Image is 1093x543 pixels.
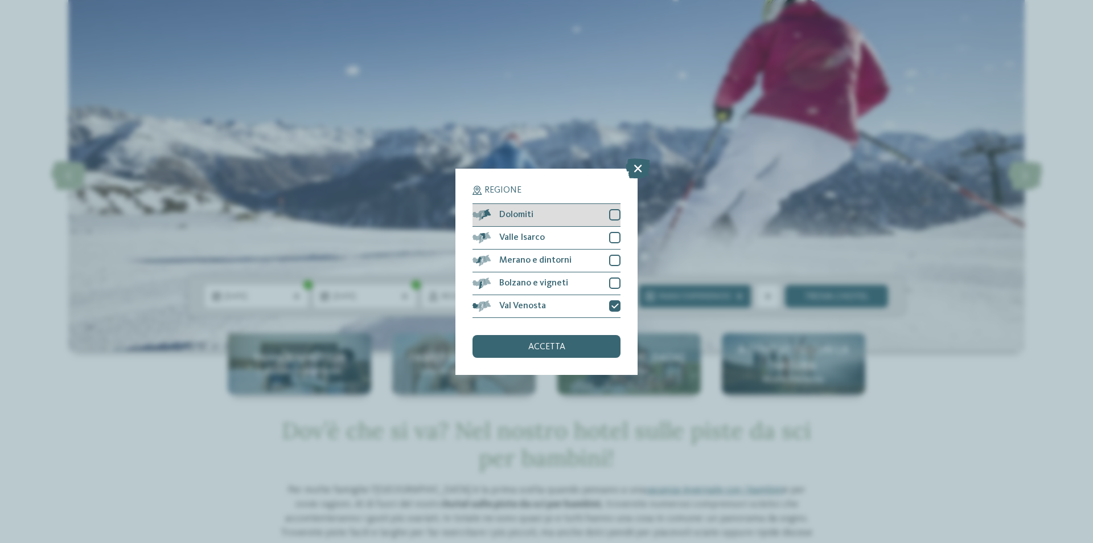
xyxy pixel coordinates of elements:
[499,256,572,265] span: Merano e dintorni
[499,301,546,311] span: Val Venosta
[499,279,568,288] span: Bolzano e vigneti
[484,186,521,195] span: Regione
[528,342,565,352] span: accetta
[499,210,533,219] span: Dolomiti
[499,233,545,242] span: Valle Isarco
